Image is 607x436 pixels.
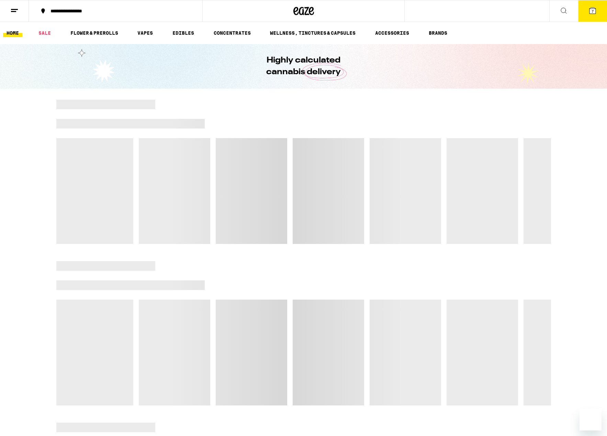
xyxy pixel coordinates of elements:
[247,55,360,78] h1: Highly calculated cannabis delivery
[134,29,156,37] a: VAPES
[67,29,122,37] a: FLOWER & PREROLLS
[210,29,254,37] a: CONCENTRATES
[35,29,54,37] a: SALE
[592,9,594,13] span: 7
[169,29,198,37] a: EDIBLES
[267,29,359,37] a: WELLNESS, TINCTURES & CAPSULES
[372,29,413,37] a: ACCESSORIES
[580,409,602,431] iframe: Button to launch messaging window
[578,0,607,22] button: 7
[425,29,451,37] a: BRANDS
[3,29,22,37] a: HOME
